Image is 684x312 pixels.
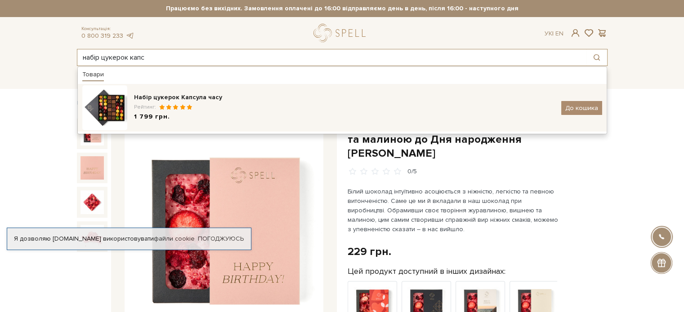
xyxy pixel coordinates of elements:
[407,167,417,176] div: 0/5
[77,70,111,84] a: Каталог
[81,32,123,40] a: 0 800 319 233
[80,190,104,214] img: Білий шоколад з журавлиною, вишнею та малиною до Дня народження рожевий
[125,32,134,40] a: telegram
[80,156,104,180] img: Білий шоколад з журавлиною, вишнею та малиною до Дня народження рожевий
[78,84,607,132] a: Набір цукерок Капсула часуРейтинг:1 799 грн. До кошика
[348,187,559,234] p: Білий шоколад інтуїтивно асоціюється з ніжністю, легкістю та певною витонченістю. Саме це ми й вк...
[154,235,195,242] a: файли cookie
[313,24,370,42] a: logo
[82,85,127,130] img: katalog_candy_box_new1413-1200x1200%281%29-100x100.png
[134,104,158,110] span: Рейтинг:
[565,104,598,112] span: До кошика
[348,119,608,161] h1: Білий шоколад з журавлиною, [PERSON_NAME] та малиною до Дня народження [PERSON_NAME]
[82,70,104,81] div: Товари
[77,4,608,13] strong: Працюємо без вихідних. Замовлення оплачені до 16:00 відправляємо день в день, після 16:00 - насту...
[561,101,602,115] button: До кошика
[198,235,244,243] a: Погоджуюсь
[7,235,251,243] div: Я дозволяю [DOMAIN_NAME] використовувати
[134,93,554,102] div: Набір цукерок Капсула часу
[77,49,586,66] input: Пошук товару у каталозі
[586,49,607,66] button: Пошук товару у каталозі
[80,225,104,248] img: Білий шоколад з журавлиною, вишнею та малиною до Дня народження рожевий
[348,245,391,259] div: 229 грн.
[81,26,134,32] span: Консультація:
[134,112,170,122] span: 1 799 грн.
[552,30,554,37] span: |
[555,30,563,37] a: En
[348,266,505,277] label: Цей продукт доступний в інших дизайнах:
[77,100,99,106] a: Головна
[545,30,563,38] div: Ук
